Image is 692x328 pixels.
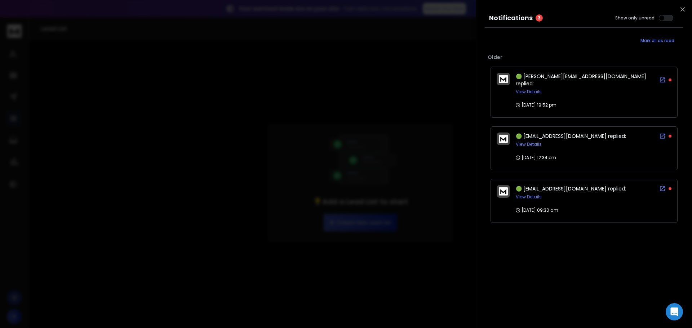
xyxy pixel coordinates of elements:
[488,54,680,61] p: Older
[516,89,542,95] button: View Details
[516,132,626,140] span: 🟢 [EMAIL_ADDRESS][DOMAIN_NAME] replied:
[631,33,683,48] button: Mark all as read
[536,14,543,22] span: 3
[516,73,646,87] span: 🟢 [PERSON_NAME][EMAIL_ADDRESS][DOMAIN_NAME] replied:
[516,185,626,192] span: 🟢 [EMAIL_ADDRESS][DOMAIN_NAME] replied:
[640,38,674,44] span: Mark all as read
[499,187,508,196] img: logo
[516,207,558,213] p: [DATE] 09:30 am
[615,15,655,21] label: Show only unread
[516,141,542,147] button: View Details
[516,194,542,200] button: View Details
[666,303,683,320] div: Open Intercom Messenger
[499,135,508,143] img: logo
[499,75,508,83] img: logo
[516,102,556,108] p: [DATE] 19:52 pm
[489,13,533,23] h3: Notifications
[516,155,556,161] p: [DATE] 12:34 pm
